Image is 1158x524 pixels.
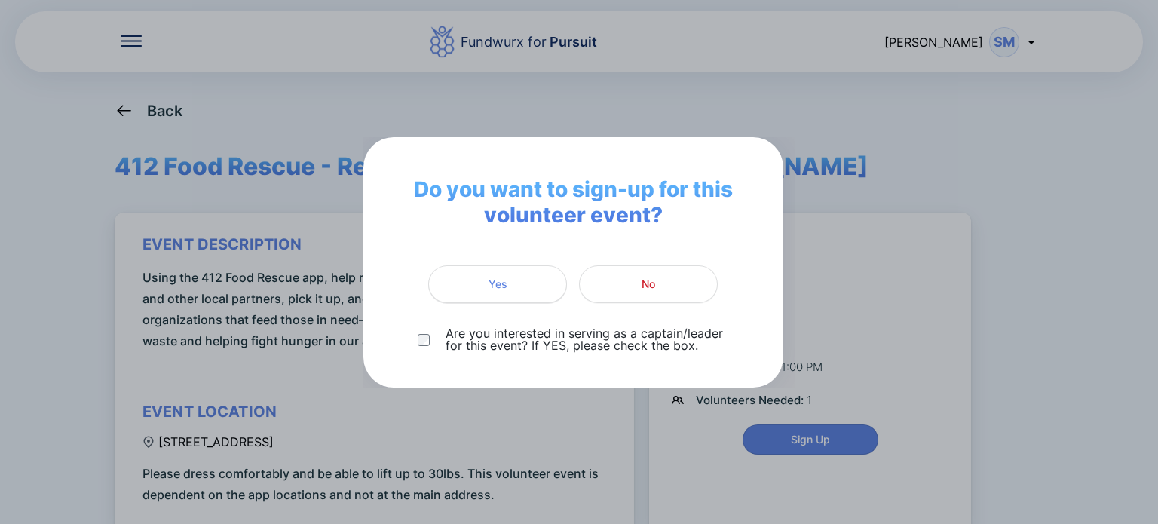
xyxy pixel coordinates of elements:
[446,327,728,351] p: Are you interested in serving as a captain/leader for this event? If YES, please check the box.
[428,265,567,303] button: Yes
[642,277,655,292] span: No
[388,176,759,228] span: Do you want to sign-up for this volunteer event?
[579,265,718,303] button: No
[489,277,507,292] span: Yes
